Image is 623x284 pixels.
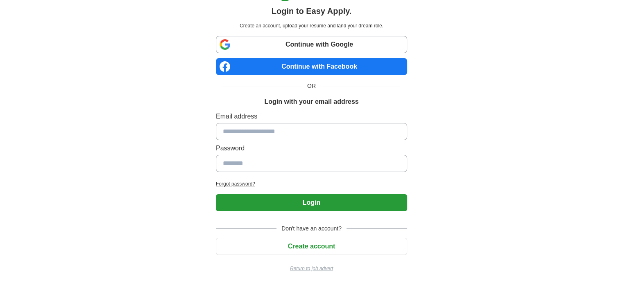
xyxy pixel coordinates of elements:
label: Password [216,143,407,153]
a: Return to job advert [216,265,407,272]
a: Create account [216,243,407,250]
button: Create account [216,238,407,255]
h1: Login to Easy Apply. [272,5,352,17]
label: Email address [216,112,407,121]
span: Don't have an account? [276,224,347,233]
a: Forgot password? [216,180,407,188]
p: Create an account, upload your resume and land your dream role. [217,22,406,29]
button: Login [216,194,407,211]
a: Continue with Google [216,36,407,53]
h1: Login with your email address [264,97,358,107]
span: OR [302,82,321,90]
a: Continue with Facebook [216,58,407,75]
